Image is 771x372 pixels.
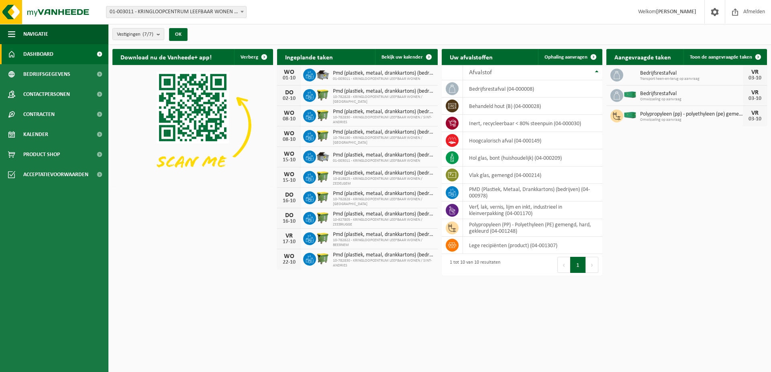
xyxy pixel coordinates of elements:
div: VR [747,69,763,75]
span: Pmd (plastiek, metaal, drankkartons) (bedrijven) [333,232,434,238]
img: WB-1100-HPE-GN-50 [316,231,330,245]
div: 1 tot 10 van 10 resultaten [446,256,500,274]
div: DO [281,89,297,96]
td: PMD (Plastiek, Metaal, Drankkartons) (bedrijven) (04-000978) [463,184,602,201]
span: Pmd (plastiek, metaal, drankkartons) (bedrijven) [333,70,434,77]
span: Ophaling aanvragen [545,55,587,60]
div: 03-10 [747,96,763,102]
span: Pmd (plastiek, metaal, drankkartons) (bedrijven) [333,170,434,177]
div: DO [281,212,297,219]
span: 01-003011 - KRINGLOOPCENTRUM LEEFBAAR WONEN - RUDDERVOORDE [106,6,247,18]
div: 15-10 [281,157,297,163]
img: WB-1100-HPE-GN-50 [316,108,330,122]
span: 01-003011 - KRINGLOOPCENTRUM LEEFBAAR WONEN - RUDDERVOORDE [106,6,246,18]
div: 16-10 [281,219,297,224]
img: WB-1100-HPE-GN-50 [316,170,330,183]
span: Pmd (plastiek, metaal, drankkartons) (bedrijven) [333,191,434,197]
span: 10-782828 - KRINGLOOPCENTRUM LEEFBAAR WONEN / [GEOGRAPHIC_DATA] [333,95,434,104]
img: WB-1100-HPE-GN-50 [316,211,330,224]
span: Pmd (plastiek, metaal, drankkartons) (bedrijven) [333,109,434,115]
td: verf, lak, vernis, lijm en inkt, industrieel in kleinverpakking (04-001170) [463,201,602,219]
div: 22-10 [281,260,297,265]
div: WO [281,110,297,116]
button: Vestigingen(7/7) [112,28,164,40]
span: 10-794190 - KRINGLOOPCENTRUM LEEFBAAR WONEN / [GEOGRAPHIC_DATA] [333,136,434,145]
div: WO [281,130,297,137]
h2: Ingeplande taken [277,49,341,65]
div: 08-10 [281,137,297,142]
span: Pmd (plastiek, metaal, drankkartons) (bedrijven) [333,252,434,258]
span: Pmd (plastiek, metaal, drankkartons) (bedrijven) [333,211,434,218]
div: 01-10 [281,75,297,81]
div: WO [281,151,297,157]
span: Vestigingen [117,28,153,41]
button: Previous [557,257,570,273]
count: (7/7) [143,32,153,37]
strong: [PERSON_NAME] [656,9,696,15]
td: bedrijfsrestafval (04-000008) [463,80,602,98]
span: Bekijk uw kalender [381,55,423,60]
td: vlak glas, gemengd (04-000214) [463,167,602,184]
span: Transport heen-en-terug op aanvraag [640,77,743,81]
td: polypropyleen (PP) - Polyethyleen (PE) gemengd, hard, gekleurd (04-001248) [463,219,602,237]
img: WB-5000-GAL-GY-01 [316,67,330,81]
span: Contactpersonen [23,84,70,104]
div: VR [747,89,763,96]
span: Omwisseling op aanvraag [640,97,743,102]
div: 03-10 [747,75,763,81]
a: Bekijk uw kalender [375,49,437,65]
span: 10-927805 - KRINGLOOPCENTRUM LEEFBAAR WONEN / ZEEBRUGGE [333,218,434,227]
img: WB-5000-GAL-GY-01 [316,149,330,163]
span: Bedrijfsrestafval [640,91,743,97]
img: WB-1100-HPE-GN-50 [316,252,330,265]
span: 10-782830 - KRINGLOOPCENTRUM LEEFBAAR WONEN / SINT-ANDRIES [333,258,434,268]
img: WB-1100-HPE-GN-50 [316,190,330,204]
span: Polypropyleen (pp) - polyethyleen (pe) gemengd, hard, gekleurd [640,111,743,118]
span: Dashboard [23,44,53,64]
span: 10-782822 - KRINGLOOPCENTRUM LEEFBAAR WONEN / BEERNEM [333,238,434,248]
td: hoogcalorisch afval (04-000149) [463,132,602,149]
span: Pmd (plastiek, metaal, drankkartons) (bedrijven) [333,129,434,136]
div: 17-10 [281,239,297,245]
span: Afvalstof [469,69,492,76]
button: OK [169,28,188,41]
span: Pmd (plastiek, metaal, drankkartons) (bedrijven) [333,88,434,95]
td: behandeld hout (B) (04-000028) [463,98,602,115]
span: 01-003011 - KRINGLOOPCENTRUM LEEFBAAR WONEN [333,159,434,163]
img: Download de VHEPlus App [112,65,273,185]
span: Verberg [241,55,258,60]
div: 02-10 [281,96,297,102]
button: Next [586,257,598,273]
h2: Download nu de Vanheede+ app! [112,49,220,65]
span: Contracten [23,104,55,124]
div: WO [281,253,297,260]
span: Pmd (plastiek, metaal, drankkartons) (bedrijven) [333,152,434,159]
div: 15-10 [281,178,297,183]
a: Ophaling aanvragen [538,49,602,65]
div: 03-10 [747,116,763,122]
span: Bedrijfsrestafval [640,70,743,77]
div: VR [281,233,297,239]
span: Product Shop [23,144,60,165]
td: inert, recycleerbaar < 80% steenpuin (04-000030) [463,115,602,132]
button: Verberg [234,49,272,65]
button: 1 [570,257,586,273]
a: Toon de aangevraagde taken [683,49,766,65]
h2: Uw afvalstoffen [442,49,501,65]
span: 01-003011 - KRINGLOOPCENTRUM LEEFBAAR WONEN [333,77,434,81]
div: WO [281,69,297,75]
img: HK-XC-40-GN-00 [623,91,637,98]
span: 10-819825 - KRINGLOOPCENTRUM LEEFBAAR WONEN / ZEDELGEM [333,177,434,186]
img: HK-XC-40-GN-00 [623,112,637,119]
div: 16-10 [281,198,297,204]
h2: Aangevraagde taken [606,49,679,65]
div: DO [281,192,297,198]
img: WB-1100-HPE-GN-50 [316,88,330,102]
img: WB-1100-HPE-GN-50 [316,129,330,142]
span: 10-782830 - KRINGLOOPCENTRUM LEEFBAAR WONEN / SINT-ANDRIES [333,115,434,125]
td: lege recipiënten (product) (04-001307) [463,237,602,254]
span: Toon de aangevraagde taken [690,55,752,60]
span: Bedrijfsgegevens [23,64,70,84]
span: Omwisseling op aanvraag [640,118,743,122]
span: 10-782828 - KRINGLOOPCENTRUM LEEFBAAR WONEN / [GEOGRAPHIC_DATA] [333,197,434,207]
